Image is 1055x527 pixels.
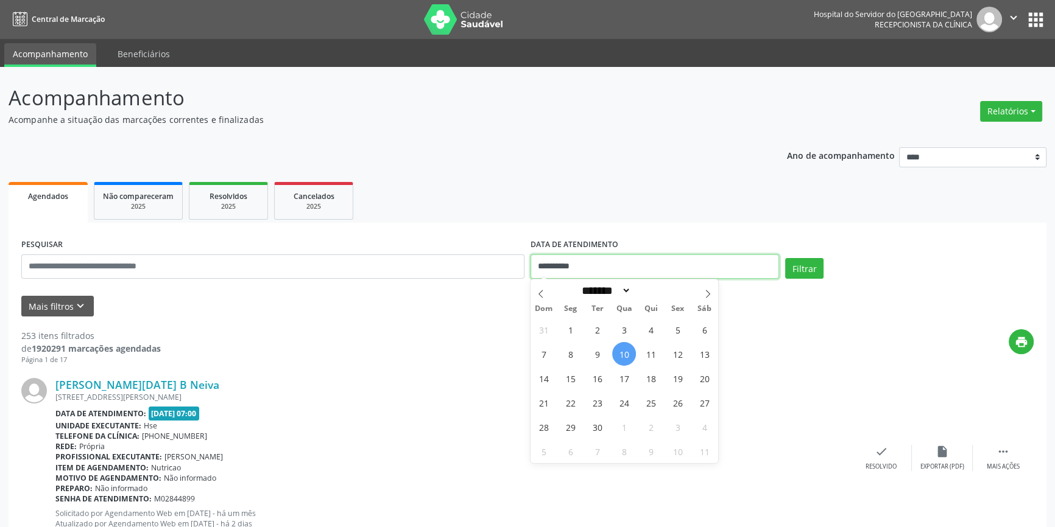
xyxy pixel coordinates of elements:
[611,305,638,313] span: Qua
[612,391,636,414] span: Setembro 24, 2025
[1007,11,1020,24] i: 
[665,305,691,313] span: Sex
[666,366,690,390] span: Setembro 19, 2025
[666,318,690,341] span: Setembro 5, 2025
[21,296,94,317] button: Mais filtroskeyboard_arrow_down
[532,391,556,414] span: Setembro 21, 2025
[693,366,716,390] span: Setembro 20, 2025
[1002,7,1025,32] button: 
[532,415,556,439] span: Setembro 28, 2025
[559,415,582,439] span: Setembro 29, 2025
[559,342,582,366] span: Setembro 8, 2025
[866,462,897,471] div: Resolvido
[1015,335,1028,349] i: print
[149,407,200,421] span: [DATE] 07:00
[987,462,1020,471] div: Mais ações
[557,305,584,313] span: Seg
[559,391,582,414] span: Setembro 22, 2025
[612,415,636,439] span: Outubro 1, 2025
[55,441,77,452] b: Rede:
[151,462,181,473] span: Nutricao
[631,284,671,297] input: Year
[109,43,178,65] a: Beneficiários
[639,439,663,463] span: Outubro 9, 2025
[693,415,716,439] span: Outubro 4, 2025
[55,494,152,504] b: Senha de atendimento:
[164,452,223,462] span: [PERSON_NAME]
[32,343,161,354] strong: 1920291 marcações agendadas
[920,462,964,471] div: Exportar (PDF)
[785,258,824,279] button: Filtrar
[55,462,149,473] b: Item de agendamento:
[21,236,63,254] label: PESQUISAR
[210,191,247,201] span: Resolvidos
[936,445,949,458] i: insert_drive_file
[28,191,68,201] span: Agendados
[585,366,609,390] span: Setembro 16, 2025
[666,439,690,463] span: Outubro 10, 2025
[639,366,663,390] span: Setembro 18, 2025
[559,366,582,390] span: Setembro 15, 2025
[55,483,93,494] b: Preparo:
[21,355,161,365] div: Página 1 de 17
[585,439,609,463] span: Outubro 7, 2025
[666,391,690,414] span: Setembro 26, 2025
[9,113,735,126] p: Acompanhe a situação das marcações correntes e finalizadas
[584,305,611,313] span: Ter
[612,318,636,341] span: Setembro 3, 2025
[32,14,105,24] span: Central de Marcação
[585,391,609,414] span: Setembro 23, 2025
[21,342,161,355] div: de
[577,284,631,297] select: Month
[976,7,1002,32] img: img
[55,431,139,441] b: Telefone da clínica:
[693,318,716,341] span: Setembro 6, 2025
[693,342,716,366] span: Setembro 13, 2025
[980,101,1042,122] button: Relatórios
[693,439,716,463] span: Outubro 11, 2025
[531,305,557,313] span: Dom
[612,439,636,463] span: Outubro 8, 2025
[787,147,895,162] p: Ano de acompanhamento
[638,305,665,313] span: Qui
[9,9,105,29] a: Central de Marcação
[666,342,690,366] span: Setembro 12, 2025
[585,342,609,366] span: Setembro 9, 2025
[103,191,174,201] span: Não compareceram
[154,494,195,504] span: M02844899
[585,415,609,439] span: Setembro 30, 2025
[639,391,663,414] span: Setembro 25, 2025
[142,431,207,441] span: [PHONE_NUMBER]
[639,318,663,341] span: Setembro 4, 2025
[666,415,690,439] span: Outubro 3, 2025
[55,408,146,419] b: Data de atendimento:
[612,366,636,390] span: Setembro 17, 2025
[103,202,174,211] div: 2025
[532,439,556,463] span: Outubro 5, 2025
[55,473,161,483] b: Motivo de agendamento:
[9,83,735,113] p: Acompanhamento
[531,236,618,254] label: DATA DE ATENDIMENTO
[532,318,556,341] span: Agosto 31, 2025
[532,342,556,366] span: Setembro 7, 2025
[144,421,157,431] span: Hse
[198,202,259,211] div: 2025
[294,191,334,201] span: Cancelados
[814,9,972,19] div: Hospital do Servidor do [GEOGRAPHIC_DATA]
[875,445,888,458] i: check
[612,342,636,366] span: Setembro 10, 2025
[875,19,972,30] span: Recepcionista da clínica
[559,318,582,341] span: Setembro 1, 2025
[1009,329,1034,354] button: print
[21,329,161,342] div: 253 itens filtrados
[164,473,216,483] span: Não informado
[55,378,219,391] a: [PERSON_NAME][DATE] B Neiva
[639,415,663,439] span: Outubro 2, 2025
[585,318,609,341] span: Setembro 2, 2025
[74,299,87,313] i: keyboard_arrow_down
[283,202,344,211] div: 2025
[997,445,1010,458] i: 
[55,392,851,402] div: [STREET_ADDRESS][PERSON_NAME]
[1025,9,1046,30] button: apps
[559,439,582,463] span: Outubro 6, 2025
